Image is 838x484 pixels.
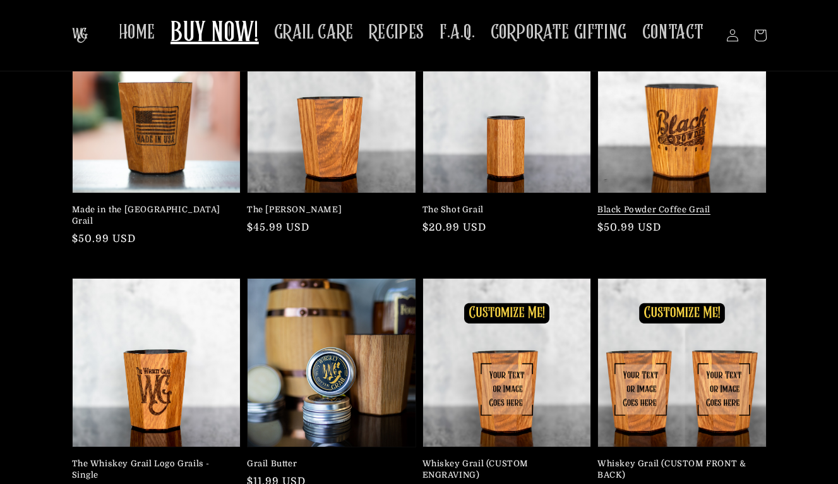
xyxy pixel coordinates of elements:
[72,204,234,227] a: Made in the [GEOGRAPHIC_DATA] Grail
[247,204,409,215] a: The [PERSON_NAME]
[171,16,259,51] span: BUY NOW!
[635,13,712,52] a: CONTACT
[432,13,483,52] a: F.A.Q.
[483,13,635,52] a: CORPORATE GIFTING
[361,13,432,52] a: RECIPES
[119,20,155,45] span: HOME
[422,204,584,215] a: The Shot Grail
[72,458,234,481] a: The Whiskey Grail Logo Grails - Single
[597,458,759,481] a: Whiskey Grail (CUSTOM FRONT & BACK)
[266,13,361,52] a: GRAIL CARE
[274,20,354,45] span: GRAIL CARE
[491,20,627,45] span: CORPORATE GIFTING
[422,458,584,481] a: Whiskey Grail (CUSTOM ENGRAVING)
[72,28,88,43] img: The Whiskey Grail
[111,13,163,52] a: HOME
[247,458,409,469] a: Grail Butter
[163,9,266,59] a: BUY NOW!
[597,204,759,215] a: Black Powder Coffee Grail
[369,20,424,45] span: RECIPES
[642,20,704,45] span: CONTACT
[440,20,476,45] span: F.A.Q.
